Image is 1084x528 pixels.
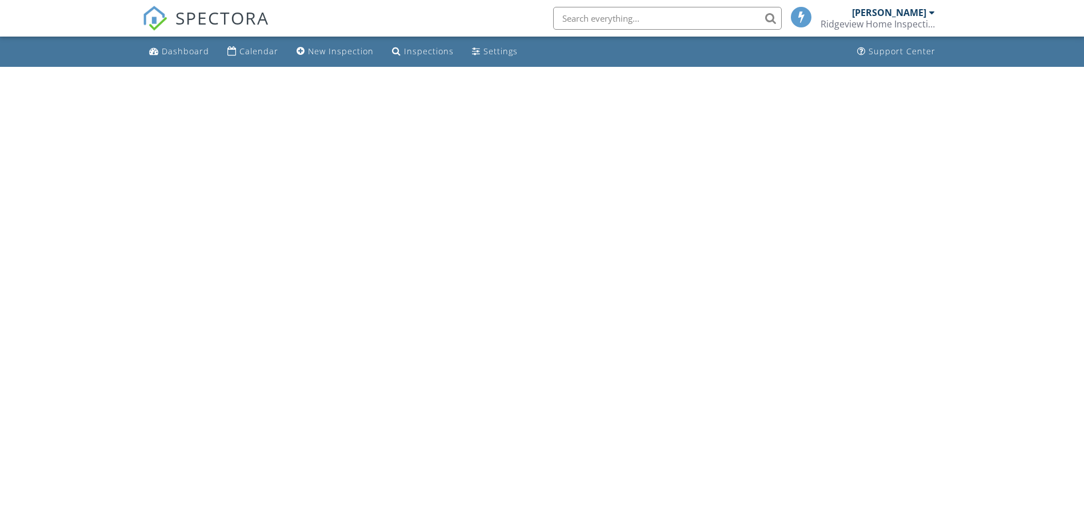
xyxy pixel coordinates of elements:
div: Inspections [404,46,454,57]
input: Search everything... [553,7,782,30]
div: Calendar [239,46,278,57]
img: The Best Home Inspection Software - Spectora [142,6,167,31]
div: Dashboard [162,46,209,57]
a: Settings [467,41,522,62]
div: Settings [483,46,518,57]
div: [PERSON_NAME] [852,7,926,18]
div: New Inspection [308,46,374,57]
a: Support Center [853,41,940,62]
a: Calendar [223,41,283,62]
a: Inspections [387,41,458,62]
a: SPECTORA [142,15,269,39]
a: Dashboard [145,41,214,62]
span: SPECTORA [175,6,269,30]
a: New Inspection [292,41,378,62]
div: Ridgeview Home Inspections Ltd. [821,18,935,30]
div: Support Center [869,46,935,57]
